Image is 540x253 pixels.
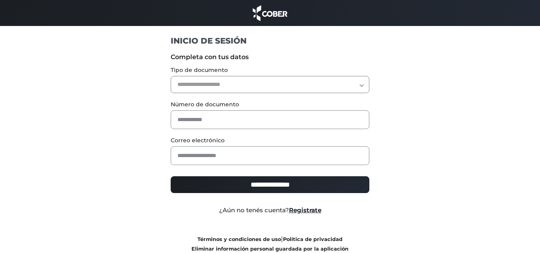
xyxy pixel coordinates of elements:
[171,52,369,62] label: Completa con tus datos
[197,236,281,242] a: Términos y condiciones de uso
[191,246,349,252] a: Eliminar información personal guardada por la aplicación
[171,100,369,109] label: Número de documento
[165,206,375,215] div: ¿Aún no tenés cuenta?
[171,36,369,46] h1: INICIO DE SESIÓN
[251,4,290,22] img: cober_marca.png
[171,136,369,145] label: Correo electrónico
[289,206,321,214] a: Registrate
[171,66,369,74] label: Tipo de documento
[283,236,343,242] a: Política de privacidad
